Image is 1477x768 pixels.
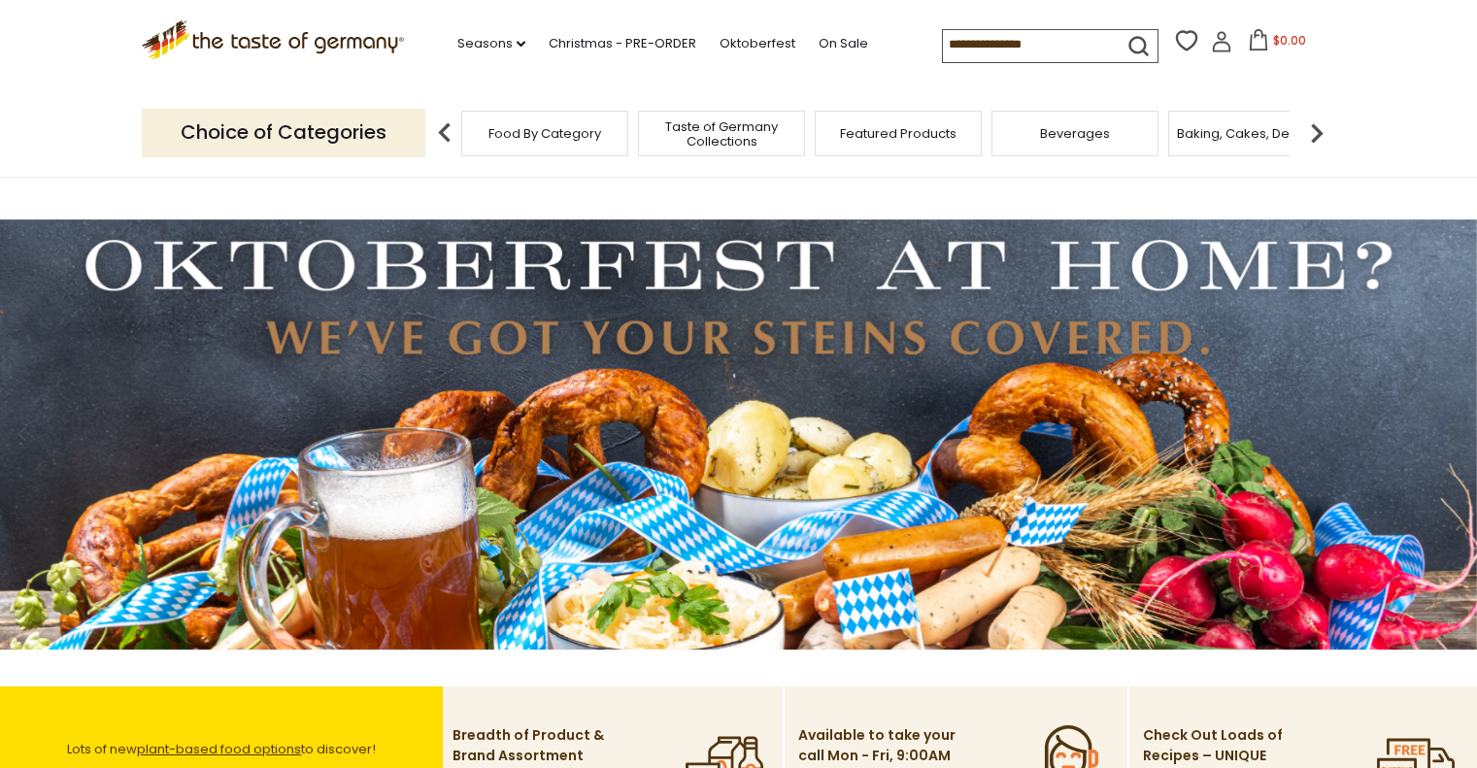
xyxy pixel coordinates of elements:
[137,740,301,758] a: plant-based food options
[1273,32,1306,49] span: $0.00
[457,33,525,54] a: Seasons
[1297,114,1336,152] img: next arrow
[840,126,957,141] a: Featured Products
[549,33,696,54] a: Christmas - PRE-ORDER
[142,109,425,156] p: Choice of Categories
[453,725,613,766] p: Breadth of Product & Brand Assortment
[488,126,601,141] a: Food By Category
[720,33,795,54] a: Oktoberfest
[1040,126,1110,141] a: Beverages
[1236,29,1319,58] button: $0.00
[644,119,799,149] a: Taste of Germany Collections
[1177,126,1327,141] a: Baking, Cakes, Desserts
[425,114,464,152] img: previous arrow
[819,33,868,54] a: On Sale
